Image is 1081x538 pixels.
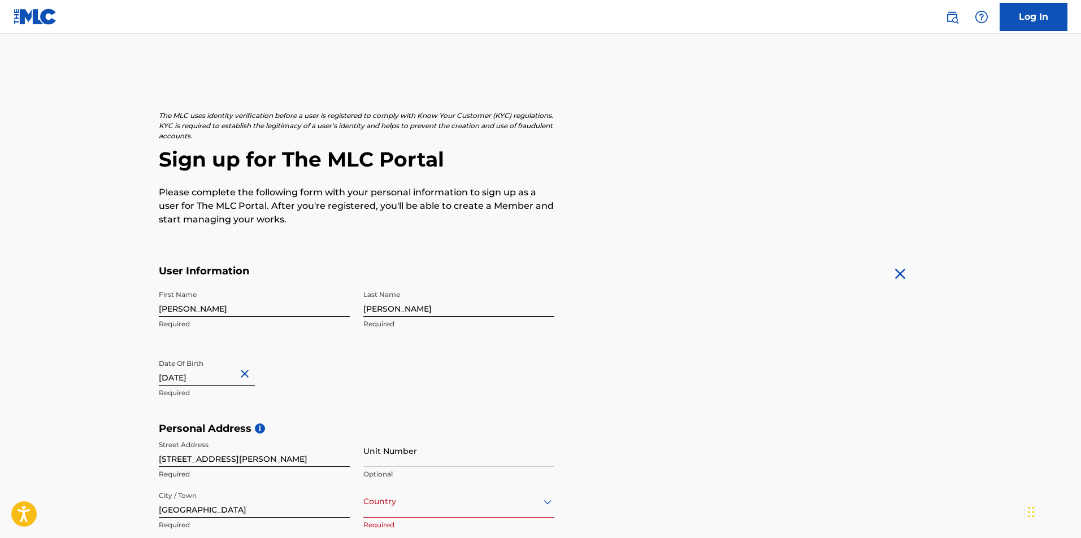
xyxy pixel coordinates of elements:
[159,147,923,172] h2: Sign up for The MLC Portal
[891,265,909,283] img: close
[941,6,963,28] a: Public Search
[159,388,350,398] p: Required
[159,186,554,226] p: Please complete the following form with your personal information to sign up as a user for The ML...
[14,8,57,25] img: MLC Logo
[238,357,255,391] button: Close
[970,6,993,28] div: Help
[159,422,923,435] h5: Personal Address
[363,469,554,479] p: Optional
[1000,3,1067,31] a: Log In
[975,10,988,24] img: help
[255,423,265,434] span: i
[159,265,554,278] h5: User Information
[1028,495,1035,529] div: Drag
[159,469,350,479] p: Required
[945,10,959,24] img: search
[159,111,554,141] p: The MLC uses identity verification before a user is registered to comply with Know Your Customer ...
[1024,484,1081,538] iframe: Chat Widget
[159,520,350,530] p: Required
[363,520,554,530] p: Required
[159,319,350,329] p: Required
[363,319,554,329] p: Required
